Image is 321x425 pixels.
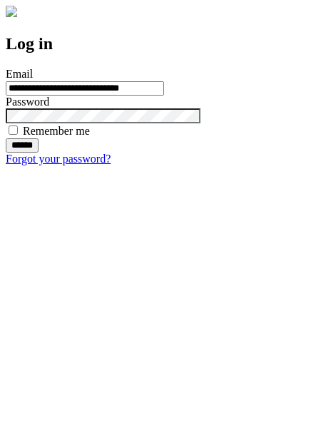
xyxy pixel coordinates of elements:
[6,96,49,108] label: Password
[6,6,17,17] img: logo-4e3dc11c47720685a147b03b5a06dd966a58ff35d612b21f08c02c0306f2b779.png
[6,34,315,53] h2: Log in
[23,125,90,137] label: Remember me
[6,68,33,80] label: Email
[6,153,111,165] a: Forgot your password?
